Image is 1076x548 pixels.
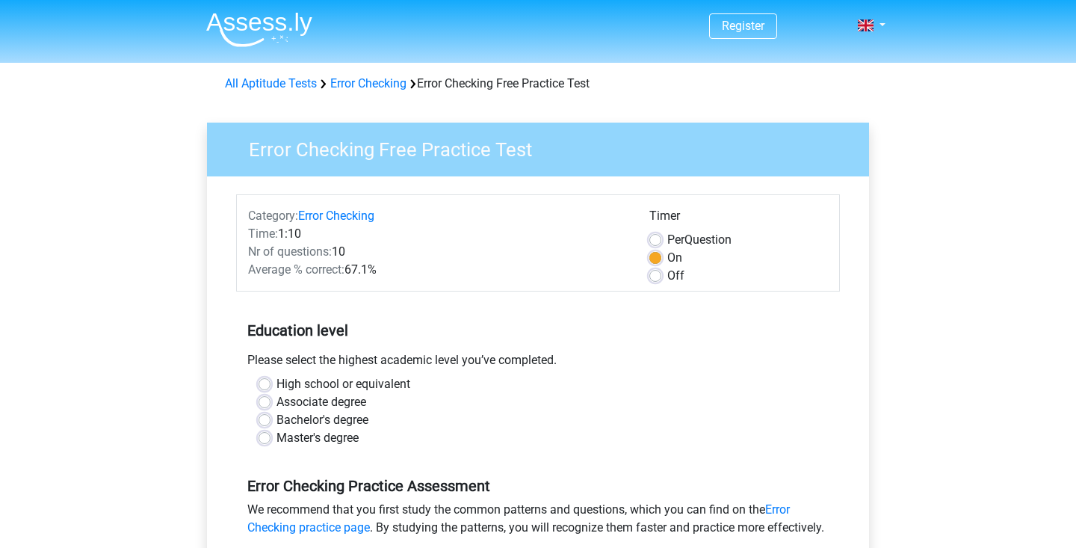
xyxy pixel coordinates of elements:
span: Nr of questions: [248,244,332,259]
label: Off [667,267,684,285]
span: Category: [248,209,298,223]
div: 1:10 [237,225,638,243]
a: Error Checking [298,209,374,223]
a: Error Checking [330,76,406,90]
div: Please select the highest academic level you’ve completed. [236,351,840,375]
div: 67.1% [237,261,638,279]
label: Question [667,231,732,249]
h5: Education level [247,315,829,345]
h3: Error Checking Free Practice Test [231,132,858,161]
label: High school or equivalent [276,375,410,393]
span: Per [667,233,684,247]
label: Master's degree [276,429,359,447]
a: Register [722,19,764,33]
div: 10 [237,243,638,261]
div: Error Checking Free Practice Test [219,75,857,93]
span: Average % correct: [248,262,344,277]
h5: Error Checking Practice Assessment [247,477,829,495]
span: Time: [248,227,278,241]
label: Associate degree [276,393,366,411]
label: On [667,249,682,267]
div: We recommend that you first study the common patterns and questions, which you can find on the . ... [236,501,840,543]
div: Timer [649,207,828,231]
a: All Aptitude Tests [225,76,317,90]
label: Bachelor's degree [276,411,368,429]
img: Assessly [206,12,312,47]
